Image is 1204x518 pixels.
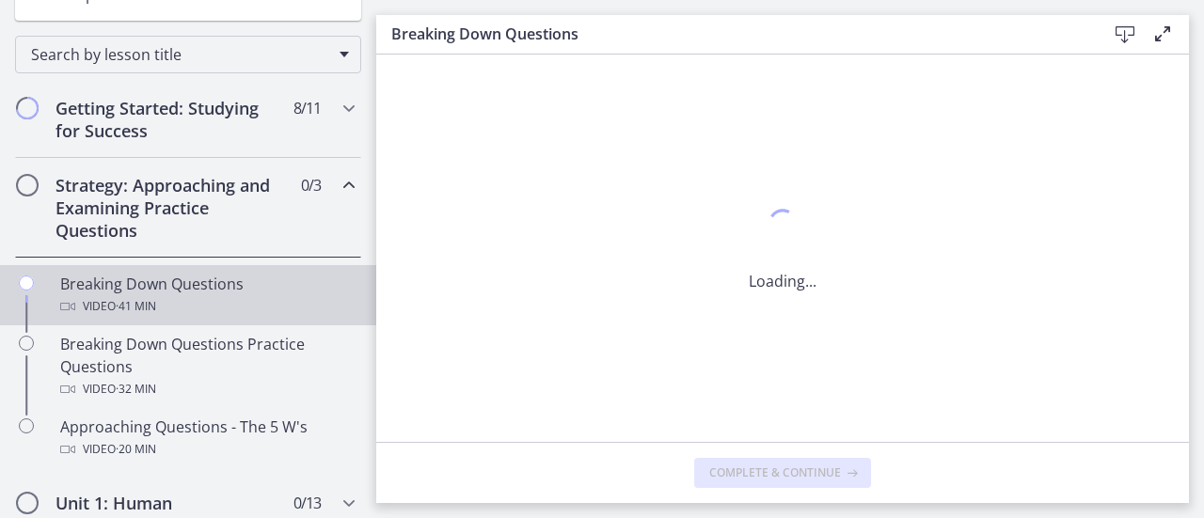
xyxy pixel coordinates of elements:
span: · 32 min [116,378,156,400]
div: Breaking Down Questions Practice Questions [60,333,354,400]
div: Approaching Questions - The 5 W's [60,416,354,461]
div: Breaking Down Questions [60,273,354,318]
h3: Breaking Down Questions [391,23,1076,45]
div: Video [60,295,354,318]
span: Complete & continue [709,465,841,480]
span: 8 / 11 [293,97,321,119]
div: Video [60,378,354,400]
div: 1 [749,204,816,247]
span: · 41 min [116,295,156,318]
span: 0 / 3 [301,174,321,196]
span: Search by lesson title [31,44,330,65]
span: 0 / 13 [293,492,321,514]
button: Complete & continue [694,458,871,488]
div: Video [60,438,354,461]
h2: Getting Started: Studying for Success [55,97,285,142]
h2: Strategy: Approaching and Examining Practice Questions [55,174,285,242]
div: Search by lesson title [15,36,361,73]
p: Loading... [749,270,816,292]
span: · 20 min [116,438,156,461]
